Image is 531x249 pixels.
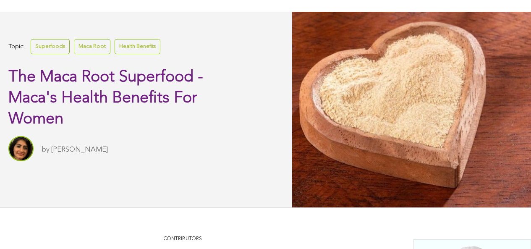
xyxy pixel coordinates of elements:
[489,209,531,249] iframe: Chat Widget
[51,146,108,153] a: [PERSON_NAME]
[74,39,110,54] a: Maca Root
[8,136,34,161] img: Sitara Darvish
[8,69,203,127] span: The Maca Root Superfood - Maca's Health Benefits For Women
[8,41,24,52] span: Topic:
[31,39,70,54] a: Superfoods
[46,235,319,243] p: CONTRIBUTORS
[115,39,160,54] a: Health Benefits
[42,146,50,153] span: by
